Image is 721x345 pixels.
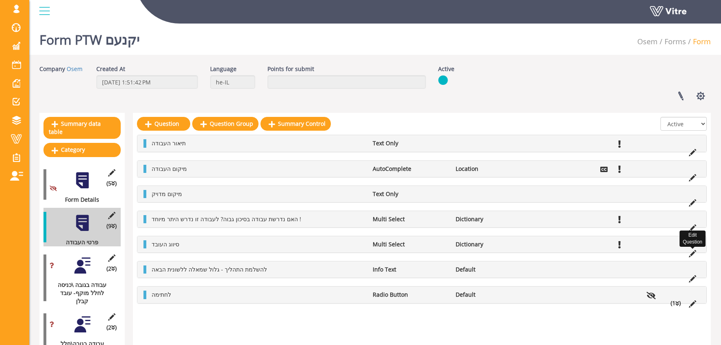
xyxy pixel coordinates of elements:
li: (1 ) [667,299,685,307]
li: Dictionary [452,240,534,248]
span: להשלמת התהליך - גלול שמאלה ללשונית הבאה [152,265,267,273]
a: Osem [637,37,658,46]
label: Language [210,65,237,73]
span: מיקום מדויק [152,190,182,198]
span: מיקום העבודה [152,165,187,172]
a: Question [137,117,190,131]
li: Location [452,165,534,173]
li: AutoComplete [369,165,452,173]
li: Dictionary [452,215,534,223]
li: Radio Button [369,291,452,299]
label: Created At [96,65,125,73]
a: Forms [665,37,686,46]
span: האם נדרשת עבודה בסיכון גבוה? לעבודה זו נדרש היתר מיוחד ! [152,215,301,223]
li: Text Only [369,190,452,198]
li: Info Text [369,265,452,274]
label: Company [39,65,65,73]
span: לחתימה [152,291,171,298]
li: Default [452,265,534,274]
li: Default [452,291,534,299]
span: (2 ) [106,265,117,273]
a: Category [43,143,121,157]
div: Form Details [43,196,115,204]
label: Points for submit [267,65,314,73]
span: סיווג העובד [152,240,179,248]
li: Multi Select [369,240,452,248]
li: Text Only [369,139,452,147]
a: Osem [67,65,83,73]
li: Form [686,37,711,47]
a: Summary Control [261,117,331,131]
a: Summary data table [43,117,121,139]
div: Edit Question [680,231,706,247]
label: Active [438,65,454,73]
span: (5 ) [106,179,117,188]
span: (9 ) [106,222,117,230]
h1: Form PTW יקנעם [39,20,139,55]
div: עבודה בגובה \כניסה לחלל מוקף- עובד קבלן [43,281,115,305]
span: תיאור העבודה [152,139,186,147]
li: Multi Select [369,215,452,223]
a: Question Group [192,117,258,131]
div: פרטי העבודה [43,238,115,246]
span: (2 ) [106,323,117,332]
img: yes [438,75,448,85]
